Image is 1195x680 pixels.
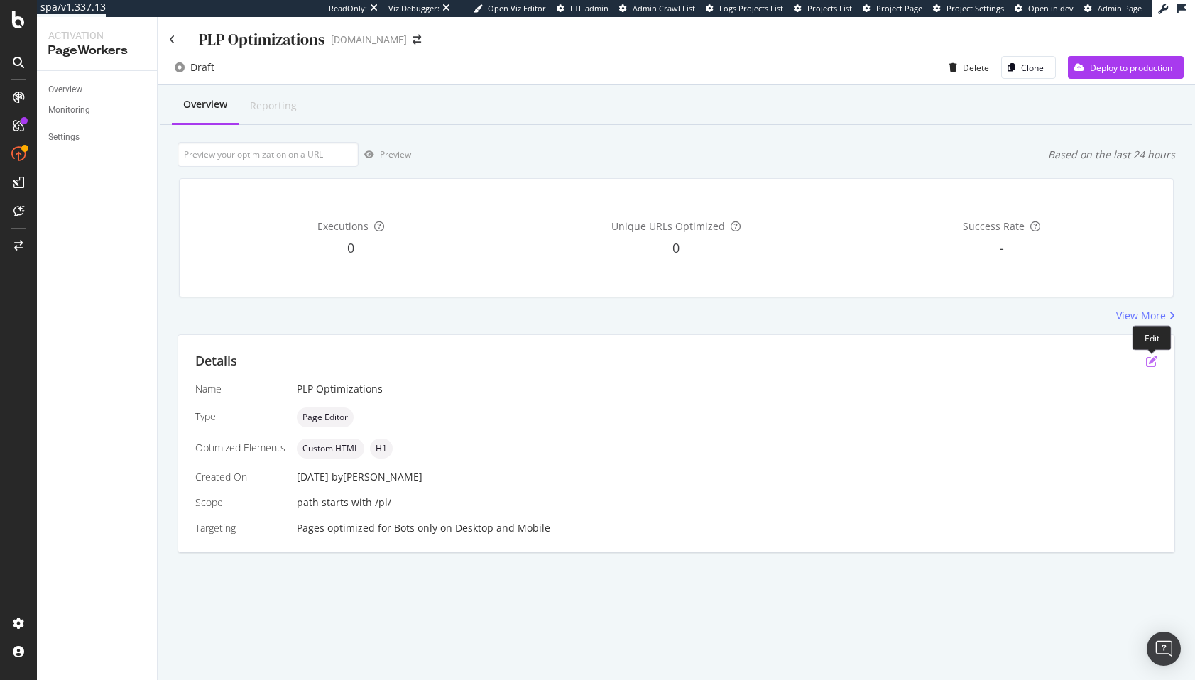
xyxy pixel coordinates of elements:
[297,521,1157,535] div: Pages optimized for on
[706,3,783,14] a: Logs Projects List
[48,130,147,145] a: Settings
[1048,148,1175,162] div: Based on the last 24 hours
[250,99,297,113] div: Reporting
[297,382,1157,396] div: PLP Optimizations
[195,382,285,396] div: Name
[807,3,852,13] span: Projects List
[933,3,1004,14] a: Project Settings
[195,352,237,371] div: Details
[48,82,82,97] div: Overview
[944,56,989,79] button: Delete
[297,407,354,427] div: neutral label
[413,35,421,45] div: arrow-right-arrow-left
[1147,632,1181,666] div: Open Intercom Messenger
[370,439,393,459] div: neutral label
[1021,62,1044,74] div: Clone
[297,495,391,509] span: path starts with /pl/
[1001,56,1056,79] button: Clone
[455,521,550,535] div: Desktop and Mobile
[169,35,175,45] a: Click to go back
[963,219,1025,233] span: Success Rate
[1084,3,1142,14] a: Admin Page
[619,3,695,14] a: Admin Crawl List
[332,470,422,484] div: by [PERSON_NAME]
[199,28,325,50] div: PLP Optimizations
[183,97,227,111] div: Overview
[946,3,1004,13] span: Project Settings
[195,441,285,455] div: Optimized Elements
[1098,3,1142,13] span: Admin Page
[1068,56,1184,79] button: Deploy to production
[719,3,783,13] span: Logs Projects List
[48,103,147,118] a: Monitoring
[302,444,359,453] span: Custom HTML
[1133,325,1172,350] div: Edit
[48,130,80,145] div: Settings
[48,43,146,59] div: PageWorkers
[1116,309,1166,323] div: View More
[48,82,147,97] a: Overview
[394,521,437,535] div: Bots only
[570,3,609,13] span: FTL admin
[331,33,407,47] div: [DOMAIN_NAME]
[1000,239,1004,256] span: -
[329,3,367,14] div: ReadOnly:
[1146,356,1157,367] div: pen-to-square
[48,103,90,118] div: Monitoring
[376,444,387,453] span: H1
[488,3,546,13] span: Open Viz Editor
[297,439,364,459] div: neutral label
[317,219,369,233] span: Executions
[794,3,852,14] a: Projects List
[557,3,609,14] a: FTL admin
[1028,3,1074,13] span: Open in dev
[178,142,359,167] input: Preview your optimization on a URL
[474,3,546,14] a: Open Viz Editor
[302,413,348,422] span: Page Editor
[297,470,1157,484] div: [DATE]
[672,239,680,256] span: 0
[1116,309,1175,323] a: View More
[190,60,214,75] div: Draft
[876,3,922,13] span: Project Page
[347,239,354,256] span: 0
[359,143,411,166] button: Preview
[633,3,695,13] span: Admin Crawl List
[1015,3,1074,14] a: Open in dev
[963,62,989,74] div: Delete
[863,3,922,14] a: Project Page
[48,28,146,43] div: Activation
[195,410,285,424] div: Type
[380,148,411,160] div: Preview
[611,219,725,233] span: Unique URLs Optimized
[195,470,285,484] div: Created On
[195,521,285,535] div: Targeting
[1090,62,1172,74] div: Deploy to production
[195,495,285,510] div: Scope
[388,3,440,14] div: Viz Debugger:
